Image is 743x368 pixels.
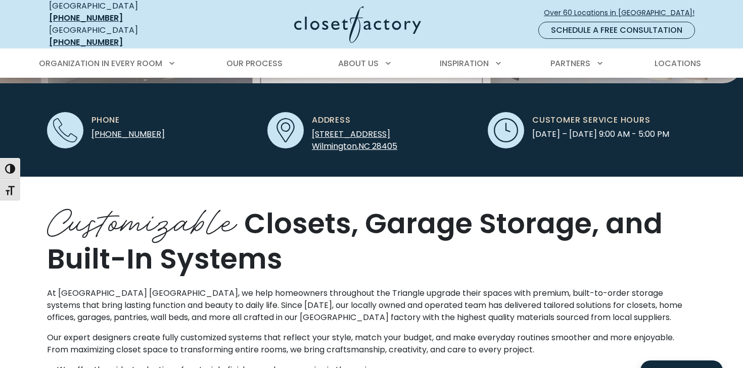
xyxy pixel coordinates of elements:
span: Over 60 Locations in [GEOGRAPHIC_DATA]! [544,8,703,18]
span: [DATE] – [DATE] 9:00 AM - 5:00 PM [532,128,669,140]
span: NC [358,140,370,152]
nav: Primary Menu [32,49,711,78]
img: Closet Factory Logo [294,6,421,43]
a: [PHONE_NUMBER] [49,12,123,24]
span: Partners [550,58,590,69]
div: [GEOGRAPHIC_DATA] [49,24,196,48]
span: Phone [91,114,120,126]
span: Closets, Garage Storage, and Built-In Systems [47,204,663,278]
span: Customizable [47,192,238,244]
span: 28405 [372,140,397,152]
span: Locations [655,58,701,69]
a: Schedule a Free Consultation [538,22,695,39]
span: Wilmington [312,140,357,152]
span: Organization in Every Room [39,58,162,69]
a: [STREET_ADDRESS] Wilmington,NC 28405 [312,128,397,152]
p: At [GEOGRAPHIC_DATA] [GEOGRAPHIC_DATA], we help homeowners throughout the Triangle upgrade their ... [47,287,696,324]
span: Customer Service Hours [532,114,651,126]
a: Over 60 Locations in [GEOGRAPHIC_DATA]! [543,4,703,22]
p: Our expert designers create fully customized systems that reflect your style, match your budget, ... [47,332,696,356]
span: Inspiration [440,58,489,69]
span: Address [312,114,351,126]
span: [STREET_ADDRESS] [312,128,390,140]
a: [PHONE_NUMBER] [91,128,165,140]
span: Our Process [226,58,283,69]
a: [PHONE_NUMBER] [49,36,123,48]
span: About Us [338,58,379,69]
